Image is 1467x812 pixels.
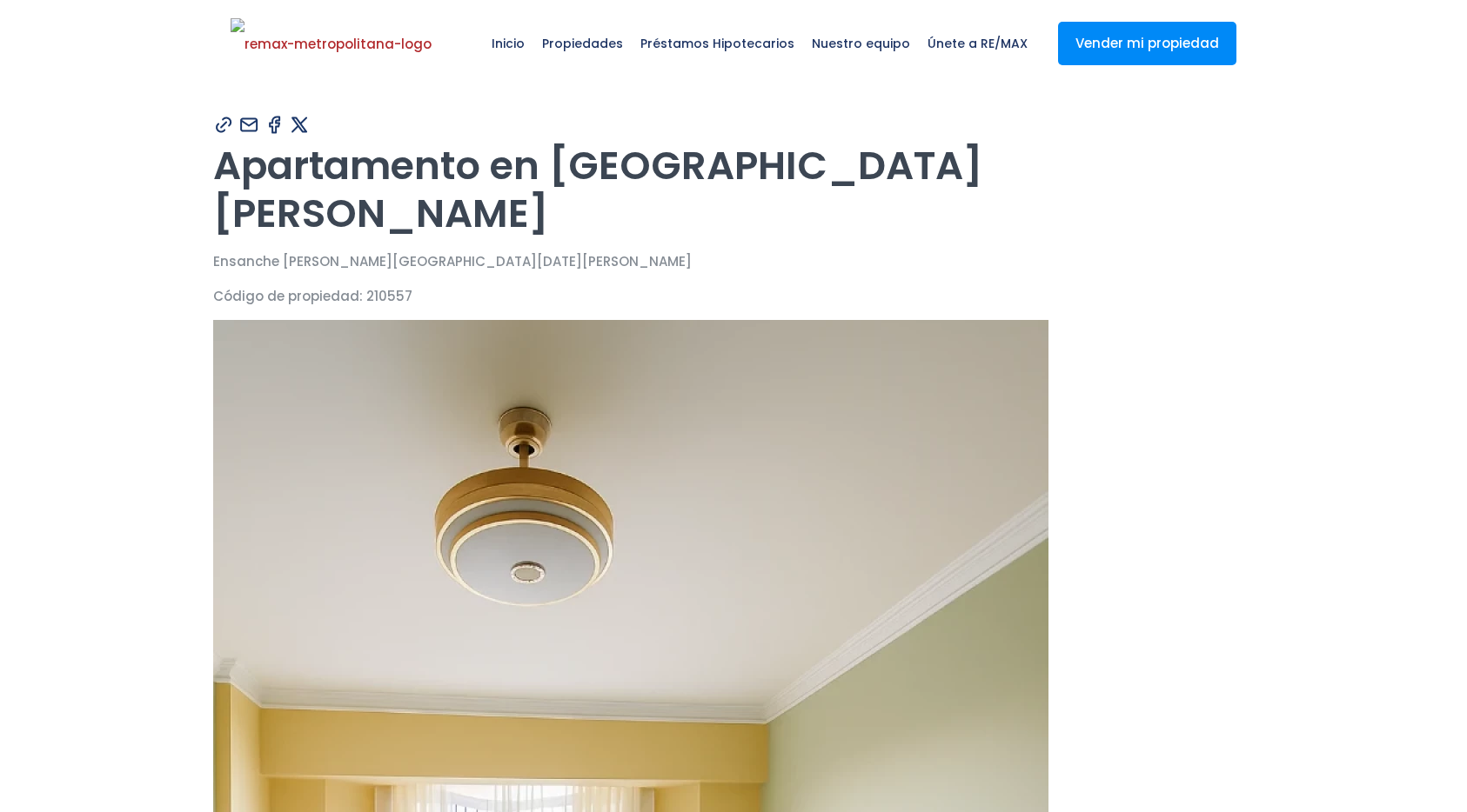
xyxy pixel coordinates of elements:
[231,18,432,70] img: remax-metropolitana-logo
[289,114,311,136] img: Compartir
[533,17,632,70] span: Propiedades
[238,114,260,136] img: Compartir
[1058,22,1236,65] a: Vender mi propiedad
[213,142,1254,237] h1: Apartamento en [GEOGRAPHIC_DATA][PERSON_NAME]
[213,114,235,136] img: Compartir
[632,17,803,70] span: Préstamos Hipotecarios
[803,17,919,70] span: Nuestro equipo
[213,250,1254,272] p: Ensanche [PERSON_NAME][GEOGRAPHIC_DATA][DATE][PERSON_NAME]
[483,17,533,70] span: Inicio
[919,17,1036,70] span: Únete a RE/MAX
[366,287,412,305] span: 210557
[213,287,363,305] span: Código de propiedad:
[264,114,285,136] img: Compartir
